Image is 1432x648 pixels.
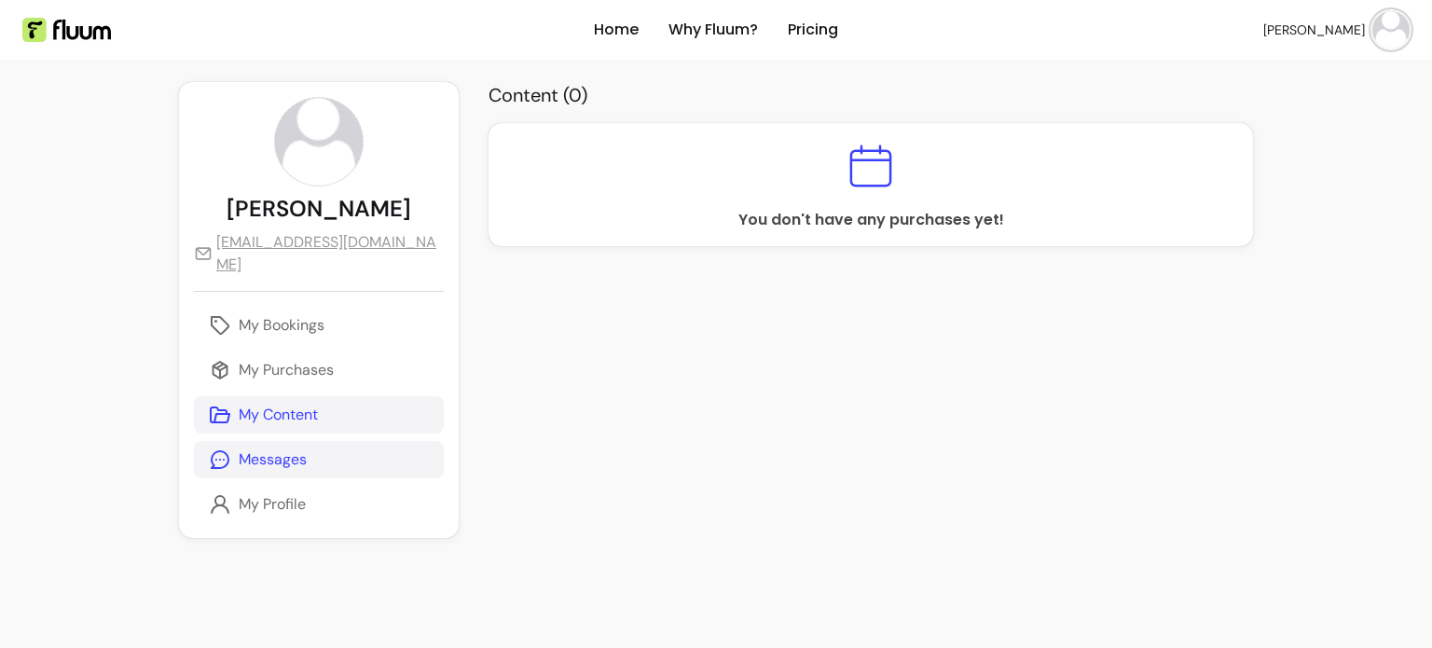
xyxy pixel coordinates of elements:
a: My Content [194,396,444,434]
a: My Profile [194,486,444,523]
img: avatar [1372,11,1410,48]
a: Messages [194,441,444,478]
p: My Bookings [239,314,324,337]
a: My Bookings [194,307,444,344]
a: Why Fluum? [668,19,758,41]
img: Fluum Logo [22,18,111,42]
a: Home [594,19,639,41]
button: avatar[PERSON_NAME] [1263,11,1410,48]
p: My Content [239,404,318,426]
p: My Purchases [239,359,334,381]
img: avatar [275,98,363,186]
a: Pricing [788,19,838,41]
p: My Profile [239,493,306,516]
a: My Purchases [194,352,444,389]
p: [PERSON_NAME] [227,194,411,224]
h2: Content ( 0 ) [489,82,1253,108]
span: [PERSON_NAME] [1263,21,1365,39]
p: You don't have any purchases yet! [738,209,1004,231]
p: Messages [239,448,307,471]
a: [EMAIL_ADDRESS][DOMAIN_NAME] [194,231,444,276]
